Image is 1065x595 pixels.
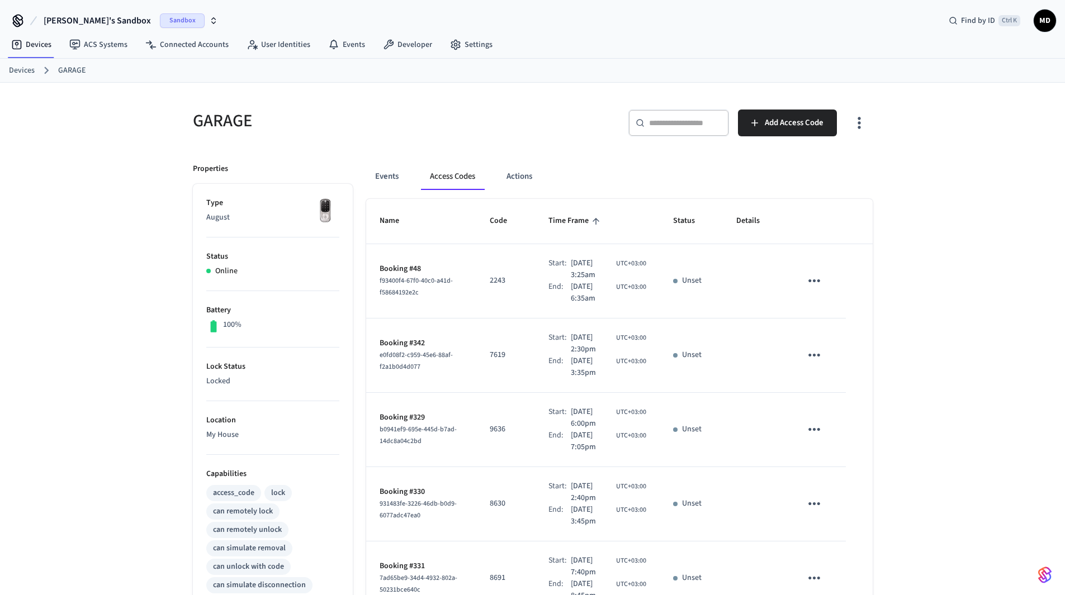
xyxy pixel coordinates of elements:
a: Devices [9,65,35,77]
a: ACS Systems [60,35,136,55]
div: Europe/Minsk [571,480,647,504]
div: Find by IDCtrl K [940,11,1029,31]
span: 7ad65be9-34d4-4932-802a-50231bce640c [380,573,457,594]
span: [DATE] 7:05pm [571,430,614,453]
span: UTC+03:00 [616,579,646,589]
p: Lock Status [206,361,339,373]
a: User Identities [238,35,319,55]
div: Europe/Minsk [571,504,647,527]
div: Europe/Minsk [571,355,647,379]
span: UTC+03:00 [616,333,646,343]
span: [DATE] 7:40pm [571,555,614,578]
span: Code [490,212,522,230]
div: can simulate removal [213,542,286,554]
p: Locked [206,375,339,387]
a: GARAGE [58,65,86,77]
p: Unset [682,275,702,287]
div: Europe/Minsk [571,555,647,578]
span: UTC+03:00 [616,259,646,269]
div: ant example [366,163,873,190]
div: Start: [548,332,570,355]
div: Start: [548,406,570,430]
a: Events [319,35,374,55]
span: f93400f4-67f0-40c0-a41d-f58684192e2c [380,276,453,297]
div: can simulate disconnection [213,579,306,591]
p: Properties [193,163,228,175]
p: August [206,212,339,223]
div: lock [271,487,285,499]
div: Europe/Minsk [571,406,647,430]
p: Battery [206,304,339,316]
span: [DATE] 3:25am [571,258,614,281]
div: can remotely lock [213,506,273,517]
div: access_code [213,487,254,499]
span: UTC+03:00 [616,407,646,417]
a: Devices [2,35,60,55]
div: End: [548,504,570,527]
a: Settings [441,35,501,55]
p: Booking #342 [380,337,463,349]
p: Unset [682,423,702,435]
a: Connected Accounts [136,35,238,55]
div: Europe/Minsk [571,281,646,304]
span: UTC+03:00 [616,556,646,566]
p: 2243 [490,275,522,287]
span: Status [673,212,709,230]
div: Europe/Minsk [571,332,647,355]
img: Yale Assure Touchscreen Wifi Smart Lock, Satin Nickel, Front [311,197,339,225]
div: Start: [548,555,570,578]
p: Unset [682,572,702,584]
p: Booking #48 [380,263,463,275]
span: [DATE] 2:40pm [571,480,614,504]
button: MD [1034,9,1056,32]
span: Details [736,212,774,230]
div: Europe/Minsk [571,430,647,453]
p: Booking #331 [380,560,463,572]
span: [DATE] 2:30pm [571,332,614,355]
p: Unset [682,498,702,510]
p: Booking #329 [380,412,463,423]
span: 931483fe-3226-46db-b0d9-6077adc47ea0 [380,499,457,520]
span: Sandbox [160,13,205,28]
div: End: [548,355,570,379]
span: UTC+03:00 [616,356,646,366]
span: Add Access Code [765,116,823,130]
span: Find by ID [961,15,995,26]
img: SeamLogoGradient.69752ec5.svg [1038,566,1052,584]
button: Access Codes [421,163,484,190]
span: [DATE] 6:00pm [571,406,614,430]
p: 7619 [490,349,522,361]
span: UTC+03:00 [616,482,646,492]
span: b0941ef9-695e-445d-b7ad-14dc8a04c2bd [380,425,457,446]
span: MD [1035,11,1055,31]
span: [PERSON_NAME]'s Sandbox [44,14,151,27]
div: can unlock with code [213,561,284,573]
p: 100% [223,319,242,331]
span: UTC+03:00 [616,505,646,515]
p: 8630 [490,498,522,510]
span: Ctrl K [998,15,1020,26]
p: 9636 [490,423,522,435]
span: Time Frame [548,212,603,230]
div: End: [548,430,570,453]
button: Actions [498,163,541,190]
h5: GARAGE [193,110,526,132]
p: Unset [682,349,702,361]
p: 8691 [490,572,522,584]
p: Booking #330 [380,486,463,498]
p: Location [206,415,339,426]
div: Start: [548,480,570,504]
div: can remotely unlock [213,524,282,536]
p: My House [206,429,339,441]
span: UTC+03:00 [616,431,646,441]
p: Status [206,251,339,263]
div: End: [548,281,570,304]
button: Events [366,163,408,190]
p: Online [215,265,238,277]
div: Start: [548,258,570,281]
span: [DATE] 6:35am [571,281,614,304]
button: Add Access Code [738,110,837,136]
p: Type [206,197,339,209]
p: Capabilities [206,468,339,480]
a: Developer [374,35,441,55]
